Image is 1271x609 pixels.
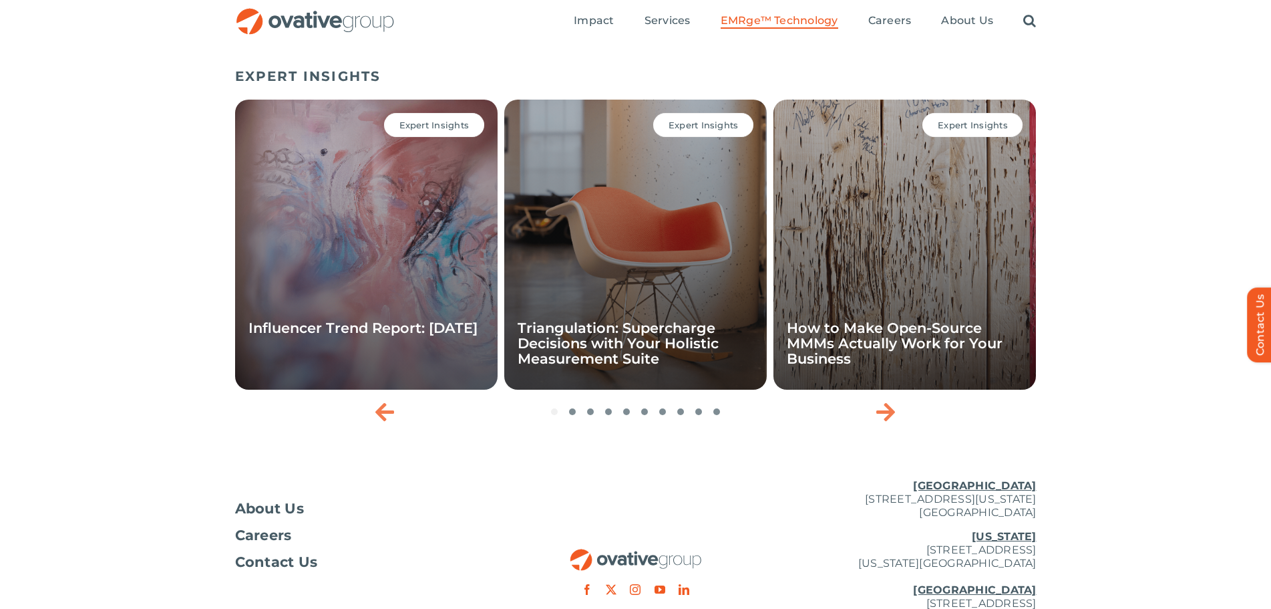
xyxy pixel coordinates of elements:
[913,584,1036,596] u: [GEOGRAPHIC_DATA]
[641,408,648,415] span: Go to slide 6
[569,547,703,560] a: OG_Full_horizontal_RGB
[235,529,502,542] a: Careers
[868,14,912,27] span: Careers
[235,556,318,569] span: Contact Us
[870,395,903,429] div: Next slide
[248,320,478,336] a: Influencer Trend Report: [DATE]
[695,408,702,415] span: Go to slide 9
[630,584,641,595] a: instagram
[679,584,689,595] a: linkedin
[645,14,691,29] a: Services
[941,14,993,27] span: About Us
[235,100,498,390] div: 1 / 10
[369,395,402,429] div: Previous slide
[235,502,305,515] span: About Us
[787,320,1003,367] a: How to Make Open-Source MMMs Actually Work for Your Business
[235,7,395,19] a: OG_Full_horizontal_RGB
[655,584,665,595] a: youtube
[1023,14,1036,29] a: Search
[605,408,612,415] span: Go to slide 4
[235,68,1037,84] h5: EXPERT INSIGHTS
[913,479,1036,492] u: [GEOGRAPHIC_DATA]
[659,408,666,415] span: Go to slide 7
[677,408,684,415] span: Go to slide 8
[235,502,502,569] nav: Footer Menu
[606,584,616,595] a: twitter
[504,100,767,390] div: 2 / 10
[769,479,1037,519] p: [STREET_ADDRESS][US_STATE] [GEOGRAPHIC_DATA]
[623,408,630,415] span: Go to slide 5
[721,14,838,27] span: EMRge™ Technology
[574,14,614,29] a: Impact
[235,502,502,515] a: About Us
[868,14,912,29] a: Careers
[713,408,720,415] span: Go to slide 10
[235,529,292,542] span: Careers
[773,100,1036,390] div: 3 / 10
[569,408,576,415] span: Go to slide 2
[574,14,614,27] span: Impact
[582,584,592,595] a: facebook
[587,408,594,415] span: Go to slide 3
[721,14,838,29] a: EMRge™ Technology
[941,14,993,29] a: About Us
[518,320,719,367] a: Triangulation: Supercharge Decisions with Your Holistic Measurement Suite
[645,14,691,27] span: Services
[235,556,502,569] a: Contact Us
[551,408,558,415] span: Go to slide 1
[972,530,1036,543] u: [US_STATE]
